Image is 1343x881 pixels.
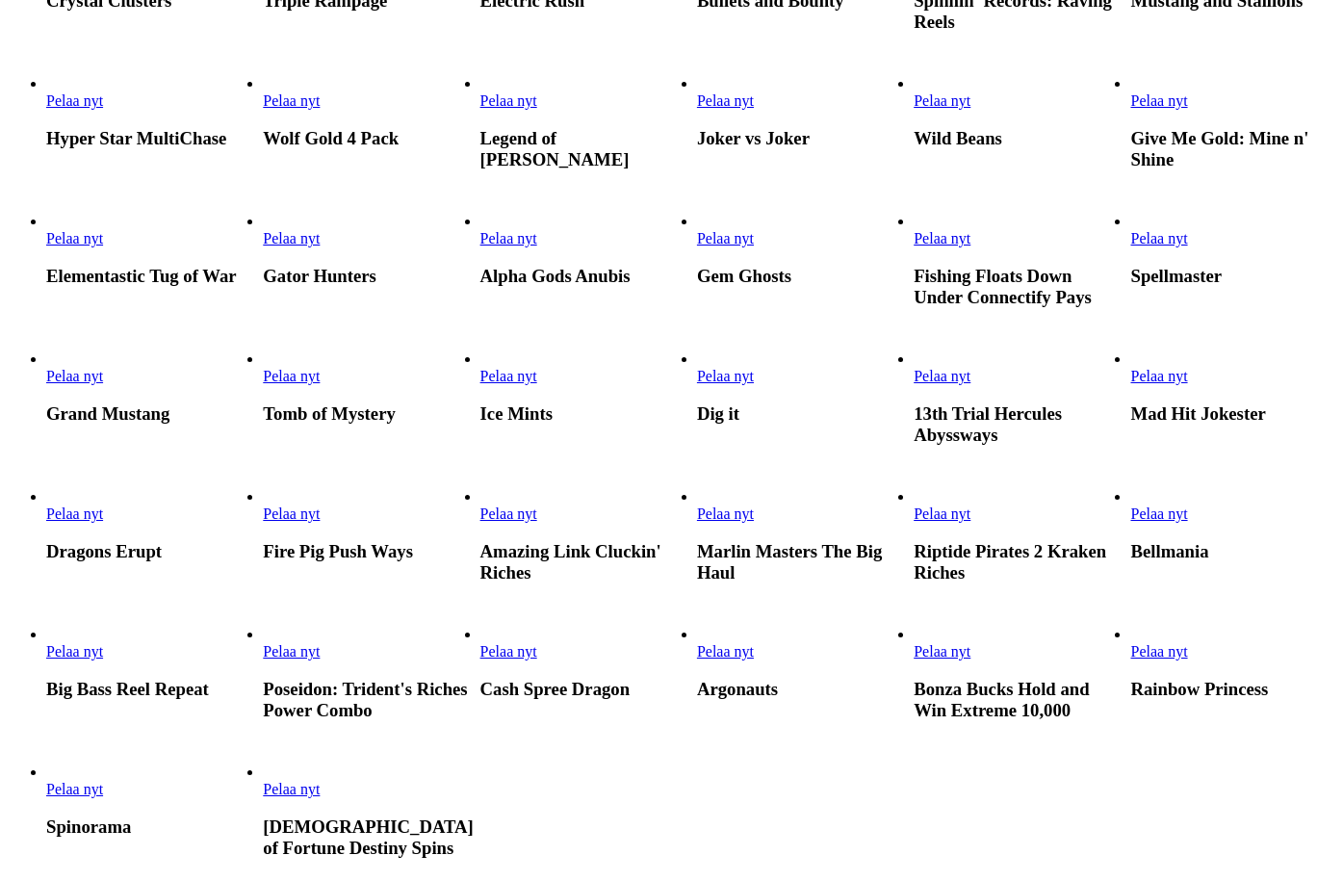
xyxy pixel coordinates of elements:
[263,626,468,721] article: Poseidon: Trident's Riches Power Combo
[480,541,685,583] h3: Amazing Link Cluckin' Riches
[480,368,537,384] span: Pelaa nyt
[697,541,902,583] h3: Marlin Masters The Big Haul
[46,350,251,425] article: Grand Mustang
[263,128,468,149] h3: Wolf Gold 4 Pack
[914,541,1119,583] h3: Riptide Pirates 2 Kraken Riches
[46,816,251,838] h3: Spinorama
[697,505,754,522] a: Marlin Masters The Big Haul
[1130,643,1187,660] span: Pelaa nyt
[1130,128,1335,170] h3: Give Me Gold: Mine n' Shine
[46,505,103,522] a: Dragons Erupt
[697,368,754,384] a: Dig it
[1130,403,1335,425] h3: Mad Hit Jokester
[480,643,537,660] a: Cash Spree Dragon
[697,92,754,109] span: Pelaa nyt
[1130,368,1187,384] a: Mad Hit Jokester
[263,643,320,660] a: Poseidon: Trident's Riches Power Combo
[914,92,970,109] span: Pelaa nyt
[263,679,468,721] h3: Poseidon: Trident's Riches Power Combo
[46,403,251,425] h3: Grand Mustang
[1130,213,1335,287] article: Spellmaster
[1130,92,1187,109] a: Give Me Gold: Mine n' Shine
[46,505,103,522] span: Pelaa nyt
[914,643,970,660] a: Bonza Bucks Hold and Win Extreme 10,000
[697,403,902,425] h3: Dig it
[697,230,754,246] span: Pelaa nyt
[46,781,103,797] span: Pelaa nyt
[46,230,103,246] a: Elementastic Tug of War
[697,350,902,425] article: Dig it
[1130,266,1335,287] h3: Spellmaster
[697,679,902,700] h3: Argonauts
[46,541,251,562] h3: Dragons Erupt
[263,541,468,562] h3: Fire Pig Push Ways
[263,816,468,859] h3: [DEMOGRAPHIC_DATA] of Fortune Destiny Spins
[480,230,537,246] a: Alpha Gods Anubis
[697,626,902,700] article: Argonauts
[914,505,970,522] span: Pelaa nyt
[46,643,103,660] a: Big Bass Reel Repeat
[480,213,685,287] article: Alpha Gods Anubis
[914,75,1119,149] article: Wild Beans
[697,643,754,660] span: Pelaa nyt
[697,230,754,246] a: Gem Ghosts
[1130,488,1335,562] article: Bellmania
[480,679,685,700] h3: Cash Spree Dragon
[1130,541,1335,562] h3: Bellmania
[46,643,103,660] span: Pelaa nyt
[46,213,251,287] article: Elementastic Tug of War
[914,230,970,246] span: Pelaa nyt
[46,266,251,287] h3: Elementastic Tug of War
[1130,75,1335,170] article: Give Me Gold: Mine n' Shine
[914,643,970,660] span: Pelaa nyt
[914,350,1119,446] article: 13th Trial Hercules Abyssways
[914,368,970,384] a: 13th Trial Hercules Abyssways
[697,213,902,287] article: Gem Ghosts
[46,230,103,246] span: Pelaa nyt
[480,92,537,109] a: Legend of Odysseus
[914,128,1119,149] h3: Wild Beans
[480,368,537,384] a: Ice Mints
[480,626,685,700] article: Cash Spree Dragon
[1130,230,1187,246] a: Spellmaster
[46,368,103,384] a: Grand Mustang
[480,92,537,109] span: Pelaa nyt
[263,368,320,384] span: Pelaa nyt
[46,488,251,562] article: Dragons Erupt
[1130,626,1335,700] article: Rainbow Princess
[914,230,970,246] a: Fishing Floats Down Under Connectify Pays
[263,266,468,287] h3: Gator Hunters
[1130,368,1187,384] span: Pelaa nyt
[697,266,902,287] h3: Gem Ghosts
[914,213,1119,308] article: Fishing Floats Down Under Connectify Pays
[263,213,468,287] article: Gator Hunters
[914,488,1119,583] article: Riptide Pirates 2 Kraken Riches
[46,679,251,700] h3: Big Bass Reel Repeat
[46,128,251,149] h3: Hyper Star MultiChase
[480,643,537,660] span: Pelaa nyt
[263,75,468,149] article: Wolf Gold 4 Pack
[480,350,685,425] article: Ice Mints
[480,128,685,170] h3: Legend of [PERSON_NAME]
[914,92,970,109] a: Wild Beans
[263,92,320,109] a: Wolf Gold 4 Pack
[480,403,685,425] h3: Ice Mints
[263,92,320,109] span: Pelaa nyt
[914,679,1119,721] h3: Bonza Bucks Hold and Win Extreme 10,000
[46,764,251,838] article: Spinorama
[914,403,1119,446] h3: 13th Trial Hercules Abyssways
[1130,643,1187,660] a: Rainbow Princess
[46,368,103,384] span: Pelaa nyt
[480,505,537,522] span: Pelaa nyt
[1130,505,1187,522] a: Bellmania
[46,781,103,797] a: Spinorama
[914,505,970,522] a: Riptide Pirates 2 Kraken Riches
[263,764,468,859] article: Lady of Fortune Destiny Spins
[480,505,537,522] a: Amazing Link Cluckin' Riches
[263,781,320,797] span: Pelaa nyt
[697,505,754,522] span: Pelaa nyt
[263,230,320,246] span: Pelaa nyt
[1130,505,1187,522] span: Pelaa nyt
[263,350,468,425] article: Tomb of Mystery
[697,75,902,149] article: Joker vs Joker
